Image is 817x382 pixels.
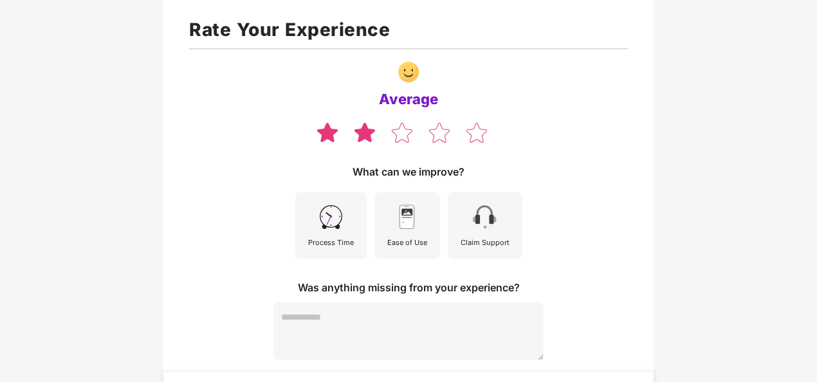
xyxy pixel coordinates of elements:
div: Claim Support [461,237,509,248]
img: svg+xml;base64,PHN2ZyB4bWxucz0iaHR0cDovL3d3dy53My5vcmcvMjAwMC9zdmciIHdpZHRoPSIzOCIgaGVpZ2h0PSIzNS... [353,121,377,143]
div: Average [379,90,438,108]
img: svg+xml;base64,PHN2ZyB4bWxucz0iaHR0cDovL3d3dy53My5vcmcvMjAwMC9zdmciIHdpZHRoPSIzOCIgaGVpZ2h0PSIzNS... [427,121,452,144]
h1: Rate Your Experience [189,15,628,44]
img: svg+xml;base64,PHN2ZyB4bWxucz0iaHR0cDovL3d3dy53My5vcmcvMjAwMC9zdmciIHdpZHRoPSIzOCIgaGVpZ2h0PSIzNS... [464,121,489,144]
div: Process Time [308,237,354,248]
img: svg+xml;base64,PHN2ZyB4bWxucz0iaHR0cDovL3d3dy53My5vcmcvMjAwMC9zdmciIHdpZHRoPSIzOCIgaGVpZ2h0PSIzNS... [390,121,414,144]
div: What can we improve? [353,165,464,179]
img: svg+xml;base64,PHN2ZyBpZD0iR3JvdXBfNDI1MTIiIGRhdGEtbmFtZT0iR3JvdXAgNDI1MTIiIHhtbG5zPSJodHRwOi8vd3... [398,62,419,82]
div: Ease of Use [387,237,427,248]
div: Was anything missing from your experience? [298,280,520,295]
img: svg+xml;base64,PHN2ZyB4bWxucz0iaHR0cDovL3d3dy53My5vcmcvMjAwMC9zdmciIHdpZHRoPSIzOCIgaGVpZ2h0PSIzNS... [315,121,340,143]
img: svg+xml;base64,PHN2ZyB4bWxucz0iaHR0cDovL3d3dy53My5vcmcvMjAwMC9zdmciIHdpZHRoPSI0NSIgaGVpZ2h0PSI0NS... [392,203,421,232]
img: svg+xml;base64,PHN2ZyB4bWxucz0iaHR0cDovL3d3dy53My5vcmcvMjAwMC9zdmciIHdpZHRoPSI0NSIgaGVpZ2h0PSI0NS... [470,203,499,232]
img: svg+xml;base64,PHN2ZyB4bWxucz0iaHR0cDovL3d3dy53My5vcmcvMjAwMC9zdmciIHdpZHRoPSI0NSIgaGVpZ2h0PSI0NS... [317,203,345,232]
